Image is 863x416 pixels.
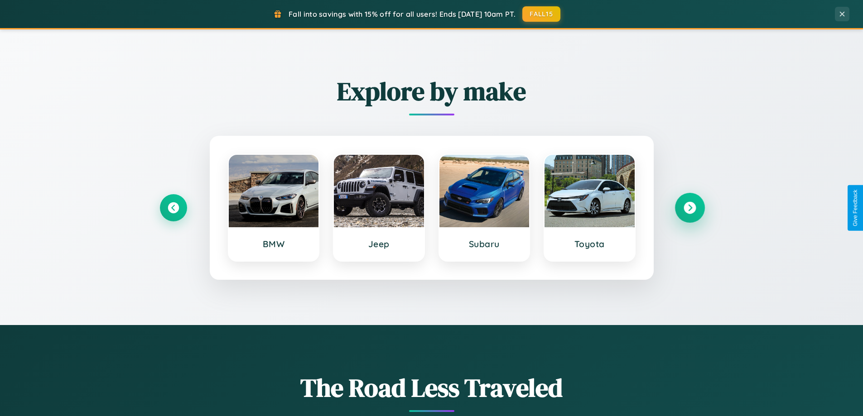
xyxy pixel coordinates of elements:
[160,74,704,109] h2: Explore by make
[343,239,415,249] h3: Jeep
[554,239,626,249] h3: Toyota
[160,370,704,405] h1: The Road Less Traveled
[852,190,858,226] div: Give Feedback
[522,6,560,22] button: FALL15
[289,10,516,19] span: Fall into savings with 15% off for all users! Ends [DATE] 10am PT.
[448,239,521,249] h3: Subaru
[238,239,310,249] h3: BMW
